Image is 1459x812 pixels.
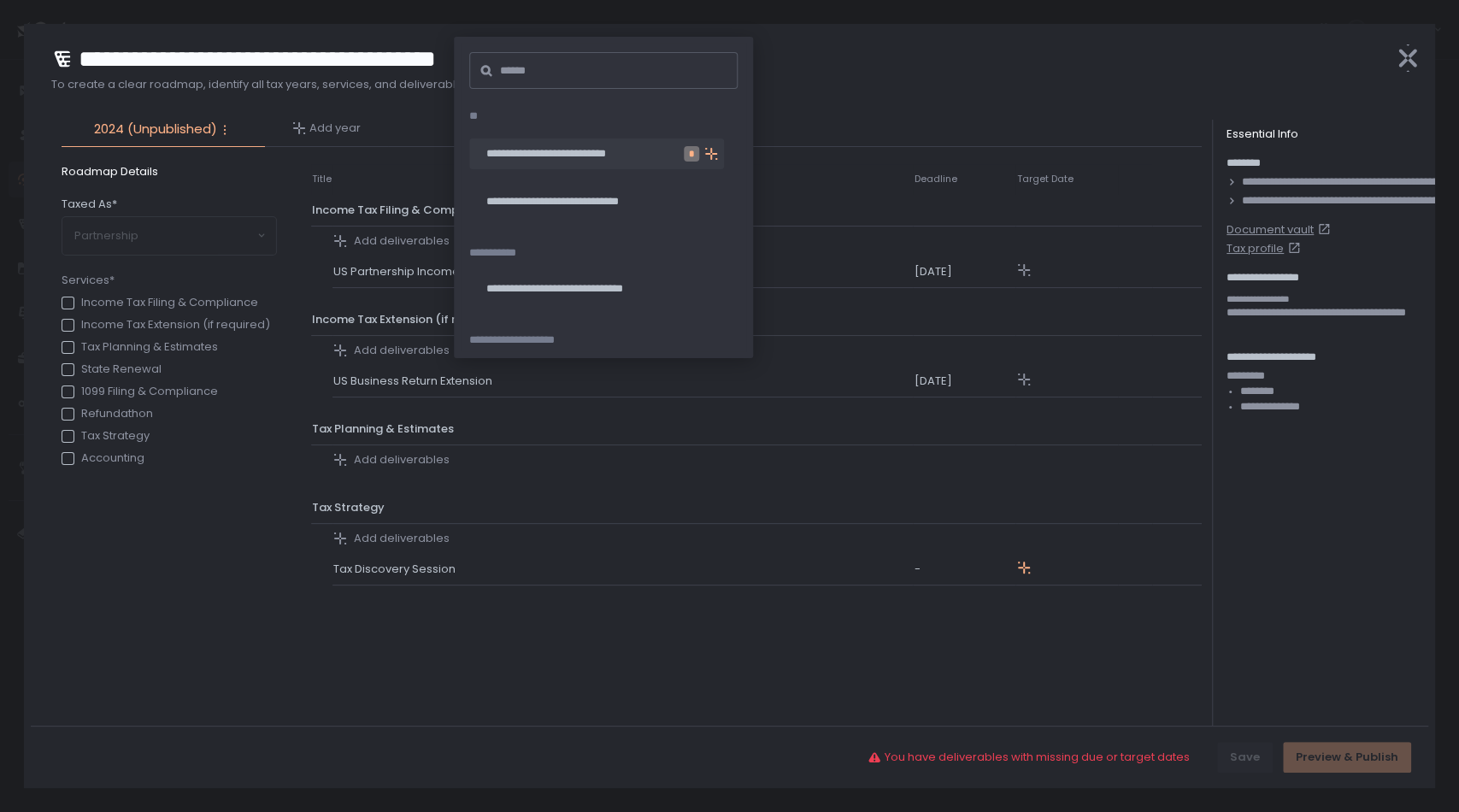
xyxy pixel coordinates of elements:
th: Target Date [1015,164,1118,195]
span: US Partnership Income Tax Return [333,264,527,279]
td: - [913,554,1015,585]
span: Add deliverables [354,233,450,249]
span: Services* [62,273,270,288]
span: Roadmap Details [62,164,277,179]
a: Tax profile [1227,241,1421,256]
div: Essential Info [1227,127,1421,142]
span: Taxed As* [62,197,117,212]
span: You have deliverables with missing due or target dates [885,750,1190,765]
th: Deadline [913,164,1015,195]
a: Document vault [1227,222,1421,238]
span: Income Tax Extension (if required) [312,311,503,327]
span: Add deliverables [354,452,450,468]
span: Tax Planning & Estimates [312,421,454,437]
span: US Business Return Extension [333,374,499,389]
span: Add deliverables [354,531,450,546]
th: Title [311,164,332,195]
button: Add year [292,121,361,136]
span: 2024 (Unpublished) [94,120,217,139]
span: Income Tax Filing & Compliance [312,202,493,218]
span: To create a clear roadmap, identify all tax years, services, and deliverables for this taxpayer [51,77,1380,92]
td: [DATE] [913,366,1015,397]
span: Tax Strategy [312,499,385,515]
span: Add deliverables [354,343,450,358]
span: Tax Discovery Session [333,562,462,577]
td: [DATE] [913,256,1015,287]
